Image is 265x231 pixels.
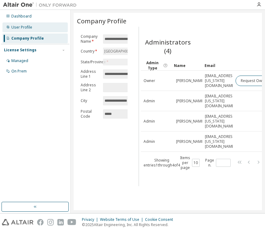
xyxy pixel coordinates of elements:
span: Items per page [180,155,200,170]
span: Showing entries 1 through 4 of 4 [144,158,180,168]
span: Owner [144,78,155,83]
img: youtube.svg [67,219,76,225]
span: [EMAIL_ADDRESS][US_STATE][DOMAIN_NAME] [205,94,236,108]
div: Name [174,61,200,70]
button: 10 [194,160,198,165]
div: Cookie Consent [145,217,177,222]
span: Administrators (4) [141,38,195,55]
label: Address Line 1 [81,69,99,79]
img: Altair One [3,2,80,8]
div: Managed [11,58,28,63]
img: facebook.svg [37,219,44,225]
label: Postal Code [81,109,99,119]
div: Dashboard [11,14,32,19]
span: Admin [144,99,155,104]
span: [EMAIL_ADDRESS][US_STATE][DOMAIN_NAME] [205,73,236,88]
div: Privacy [82,217,100,222]
p: © 2025 Altair Engineering, Inc. All Rights Reserved. [82,222,177,227]
div: [GEOGRAPHIC_DATA] [103,48,143,55]
div: Company Profile [11,36,44,41]
span: [PERSON_NAME] [176,119,205,124]
img: linkedin.svg [57,219,64,225]
span: [PERSON_NAME] [176,78,205,83]
span: Admin [144,119,155,124]
img: instagram.svg [47,219,54,225]
span: Admin [144,139,155,144]
span: Company Profile [77,17,126,25]
div: Website Terms of Use [100,217,145,222]
span: Page n. [205,158,231,168]
div: License Settings [4,48,36,53]
div: [GEOGRAPHIC_DATA] [103,48,142,55]
label: State/Province [81,60,99,65]
span: [EMAIL_ADDRESS][US_STATE][DOMAIN_NAME] [205,114,236,129]
span: Admin Type [143,60,162,71]
span: [EMAIL_ADDRESS][US_STATE][DOMAIN_NAME] [205,134,236,149]
label: City [81,98,99,103]
div: Email [205,61,230,70]
div: User Profile [11,25,32,30]
label: Address Line 2 [81,83,99,92]
div: On Prem [11,69,27,74]
label: Company Name [81,34,99,44]
img: altair_logo.svg [2,219,33,225]
span: [PERSON_NAME] [176,139,205,144]
span: [PERSON_NAME] [176,99,205,104]
label: Country [81,49,99,54]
